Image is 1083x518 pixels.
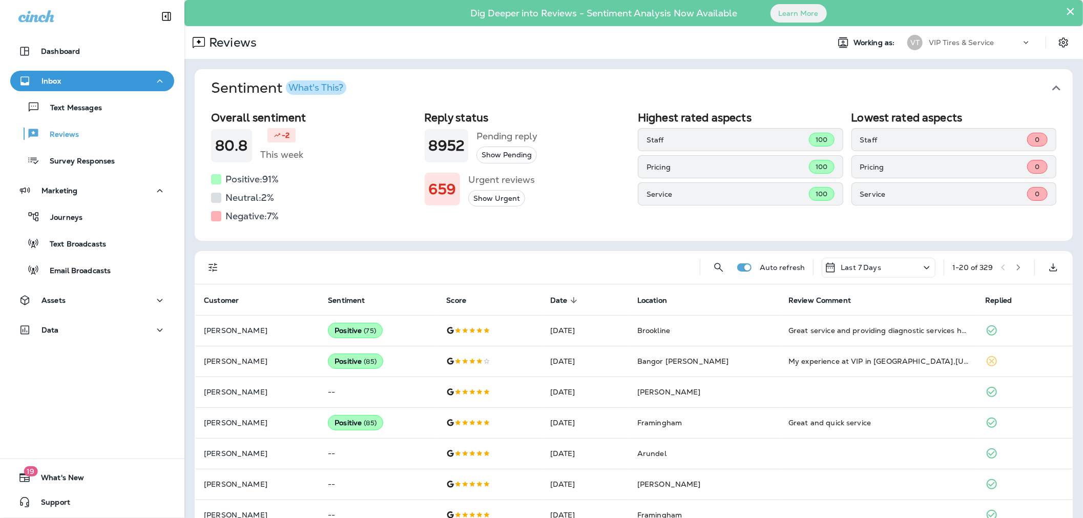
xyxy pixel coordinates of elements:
div: Great service and providing diagnostic services honestly . [788,325,969,336]
td: [DATE] [542,346,629,377]
button: Marketing [10,180,174,201]
button: Support [10,492,174,512]
p: [PERSON_NAME] [204,326,311,335]
span: 100 [816,135,827,144]
button: Close [1066,3,1075,19]
button: Show Pending [476,147,537,163]
h1: 8952 [429,137,465,154]
p: Email Broadcasts [39,266,111,276]
p: [PERSON_NAME] [204,357,311,365]
h1: 659 [429,181,456,198]
div: 1 - 20 of 329 [952,263,993,272]
div: Positive [328,323,383,338]
span: Sentiment [328,296,378,305]
h5: Neutral: 2 % [225,190,274,206]
button: Inbox [10,71,174,91]
span: Review Comment [788,296,851,305]
button: Collapse Sidebar [152,6,181,27]
div: My experience at VIP in Bangor,Maine was fantastic. Staff was kind and knowledgeable and they too... [788,356,969,366]
button: Show Urgent [468,190,525,207]
p: Staff [860,136,1028,144]
p: Dashboard [41,47,80,55]
span: Arundel [637,449,667,458]
div: Positive [328,415,383,430]
button: Survey Responses [10,150,174,171]
button: Learn More [770,4,827,23]
span: Date [550,296,581,305]
button: Text Broadcasts [10,233,174,254]
p: Data [41,326,59,334]
span: Date [550,296,568,305]
span: [PERSON_NAME] [637,480,701,489]
span: Framingham [637,418,682,427]
span: Bangor [PERSON_NAME] [637,357,729,366]
h2: Reply status [425,111,630,124]
p: [PERSON_NAME] [204,449,311,458]
td: [DATE] [542,438,629,469]
button: Text Messages [10,96,174,118]
div: VT [907,35,923,50]
h2: Highest rated aspects [638,111,843,124]
span: Working as: [853,38,897,47]
p: Reviews [39,130,79,140]
span: ( 75 ) [364,326,376,335]
button: SentimentWhat's This? [203,69,1081,107]
p: Pricing [860,163,1028,171]
p: Staff [647,136,809,144]
span: Customer [204,296,252,305]
span: ( 85 ) [364,357,377,366]
p: Marketing [41,187,77,195]
button: 19What's New [10,467,174,488]
span: Location [637,296,667,305]
span: 0 [1035,162,1039,171]
span: What's New [31,473,84,486]
button: Dashboard [10,41,174,61]
span: Score [446,296,480,305]
span: 100 [816,162,827,171]
span: Support [31,498,70,510]
span: 0 [1035,135,1039,144]
p: [PERSON_NAME] [204,419,311,427]
p: Pricing [647,163,809,171]
button: Journeys [10,206,174,227]
h5: This week [260,147,303,163]
div: Positive [328,354,383,369]
p: Service [647,190,809,198]
p: Inbox [41,77,61,85]
h5: Positive: 91 % [225,171,279,188]
span: [PERSON_NAME] [637,387,701,397]
span: Location [637,296,680,305]
td: [DATE] [542,407,629,438]
button: Filters [203,257,223,278]
p: Auto refresh [760,263,805,272]
p: Service [860,190,1028,198]
button: Search Reviews [709,257,729,278]
span: Replied [986,296,1026,305]
span: Customer [204,296,239,305]
h1: 80.8 [215,137,248,154]
td: -- [320,438,438,469]
td: -- [320,469,438,500]
h2: Overall sentiment [211,111,416,124]
p: Last 7 Days [841,263,881,272]
p: Journeys [40,213,82,223]
h5: Pending reply [476,128,537,144]
button: Settings [1054,33,1073,52]
div: What's This? [288,83,343,92]
span: Replied [986,296,1012,305]
div: Great and quick service [788,418,969,428]
button: Assets [10,290,174,310]
button: Export as CSV [1043,257,1064,278]
td: -- [320,377,438,407]
td: [DATE] [542,469,629,500]
p: Survey Responses [39,157,115,167]
button: What's This? [286,80,346,95]
span: ( 85 ) [364,419,377,427]
p: Text Messages [40,103,102,113]
h5: Negative: 7 % [225,208,279,224]
p: Text Broadcasts [39,240,106,250]
p: VIP Tires & Service [929,38,994,47]
button: Email Broadcasts [10,259,174,281]
div: SentimentWhat's This? [195,107,1073,241]
h2: Lowest rated aspects [851,111,1057,124]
